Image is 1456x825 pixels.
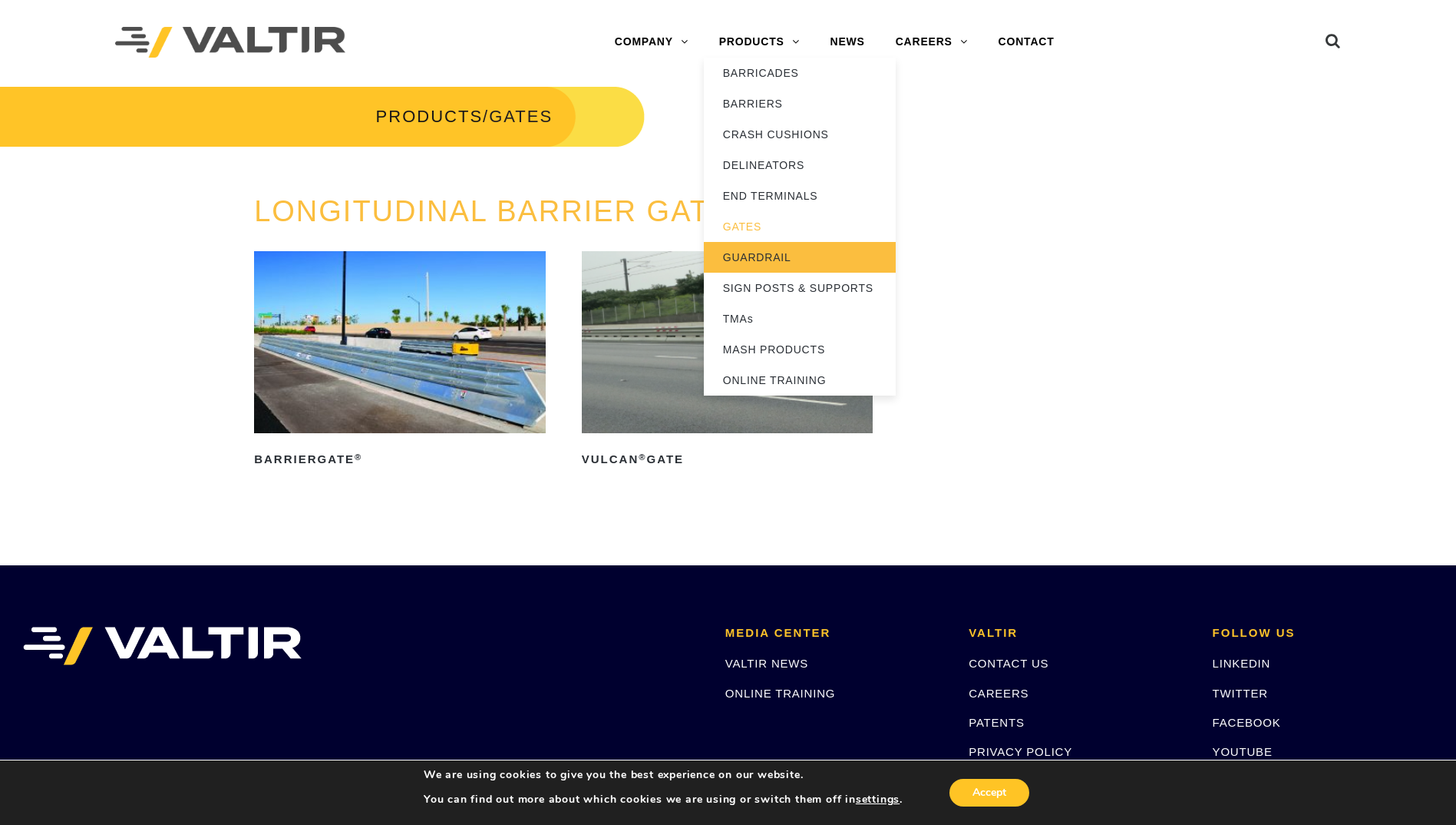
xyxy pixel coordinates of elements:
[704,88,896,119] a: BARRIERS
[969,745,1072,758] a: PRIVACY POLICY
[23,627,302,665] img: VALTIR
[704,58,896,88] a: BARRICADES
[969,687,1028,700] a: CAREERS
[949,779,1029,807] button: Accept
[115,27,345,58] img: Valtir
[704,303,896,334] a: TMAs
[582,447,873,472] h2: Vulcan Gate
[815,27,880,58] a: NEWS
[704,242,896,273] a: GUARDRAIL
[704,273,896,303] a: SIGN POSTS & SUPPORTS
[1213,716,1281,729] a: FACEBOOK
[704,119,896,150] a: CRASH CUSHIONS
[1213,687,1268,700] a: TWITTER
[1213,657,1271,670] a: LINKEDIN
[969,716,1025,729] a: PATENTS
[856,793,900,807] button: settings
[725,687,835,700] a: ONLINE TRAINING
[1213,745,1273,758] a: YOUTUBE
[969,657,1048,670] a: CONTACT US
[969,627,1189,640] h2: VALTIR
[582,251,873,472] a: Vulcan®Gate
[704,365,896,396] a: ONLINE TRAINING
[254,251,546,472] a: BarrierGate®
[704,211,896,242] a: GATES
[1213,627,1433,640] h2: FOLLOW US
[725,657,808,670] a: VALTIR NEWS
[983,27,1070,58] a: CONTACT
[639,452,646,462] sup: ®
[880,27,983,58] a: CAREERS
[725,627,946,640] h2: MEDIA CENTER
[376,107,483,126] a: PRODUCTS
[355,452,362,462] sup: ®
[704,27,815,58] a: PRODUCTS
[704,334,896,365] a: MASH PRODUCTS
[489,107,553,126] span: GATES
[424,768,903,782] p: We are using cookies to give you the best experience on our website.
[599,27,704,58] a: COMPANY
[254,195,751,227] a: LONGITUDINAL BARRIER GATES
[704,181,896,211] a: END TERMINALS
[424,793,903,807] p: You can find out more about which cookies we are using or switch them off in .
[254,447,546,472] h2: BarrierGate
[704,150,896,181] a: DELINEATORS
